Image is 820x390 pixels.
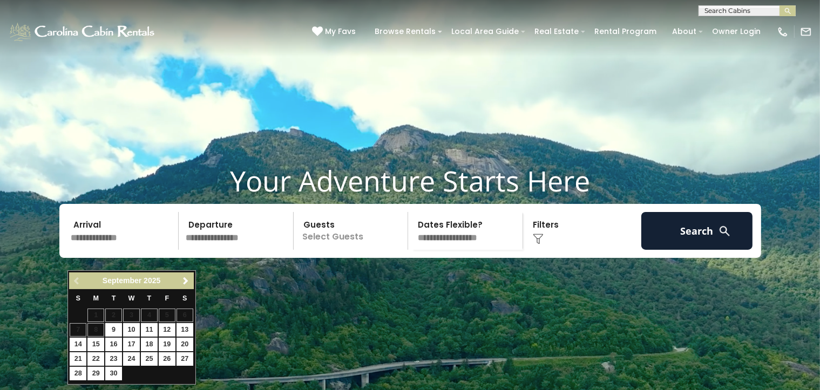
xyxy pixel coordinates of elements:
[8,21,158,43] img: White-1-1-2.png
[641,212,753,250] button: Search
[159,323,175,337] a: 12
[529,23,584,40] a: Real Estate
[141,323,158,337] a: 11
[144,276,160,285] span: 2025
[141,338,158,351] a: 18
[70,338,86,351] a: 14
[718,224,731,238] img: search-regular-white.png
[105,323,122,337] a: 9
[128,295,135,302] span: Wednesday
[105,352,122,366] a: 23
[76,295,80,302] span: Sunday
[112,295,116,302] span: Tuesday
[70,367,86,380] a: 28
[446,23,524,40] a: Local Area Guide
[70,352,86,366] a: 21
[87,352,104,366] a: 22
[103,276,141,285] span: September
[165,295,170,302] span: Friday
[141,352,158,366] a: 25
[667,23,702,40] a: About
[123,323,140,337] a: 10
[123,352,140,366] a: 24
[369,23,441,40] a: Browse Rentals
[105,367,122,380] a: 30
[182,295,187,302] span: Saturday
[707,23,766,40] a: Owner Login
[87,338,104,351] a: 15
[325,26,356,37] span: My Favs
[159,352,175,366] a: 26
[93,295,99,302] span: Monday
[123,338,140,351] a: 17
[777,26,789,38] img: phone-regular-white.png
[105,338,122,351] a: 16
[159,338,175,351] a: 19
[177,323,193,337] a: 13
[87,367,104,380] a: 29
[181,277,190,285] span: Next
[8,164,812,197] h1: Your Adventure Starts Here
[177,338,193,351] a: 20
[800,26,812,38] img: mail-regular-white.png
[589,23,662,40] a: Rental Program
[533,234,544,244] img: filter--v1.png
[147,295,152,302] span: Thursday
[312,26,358,38] a: My Favs
[177,352,193,366] a: 27
[179,274,193,288] a: Next
[297,212,408,250] p: Select Guests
